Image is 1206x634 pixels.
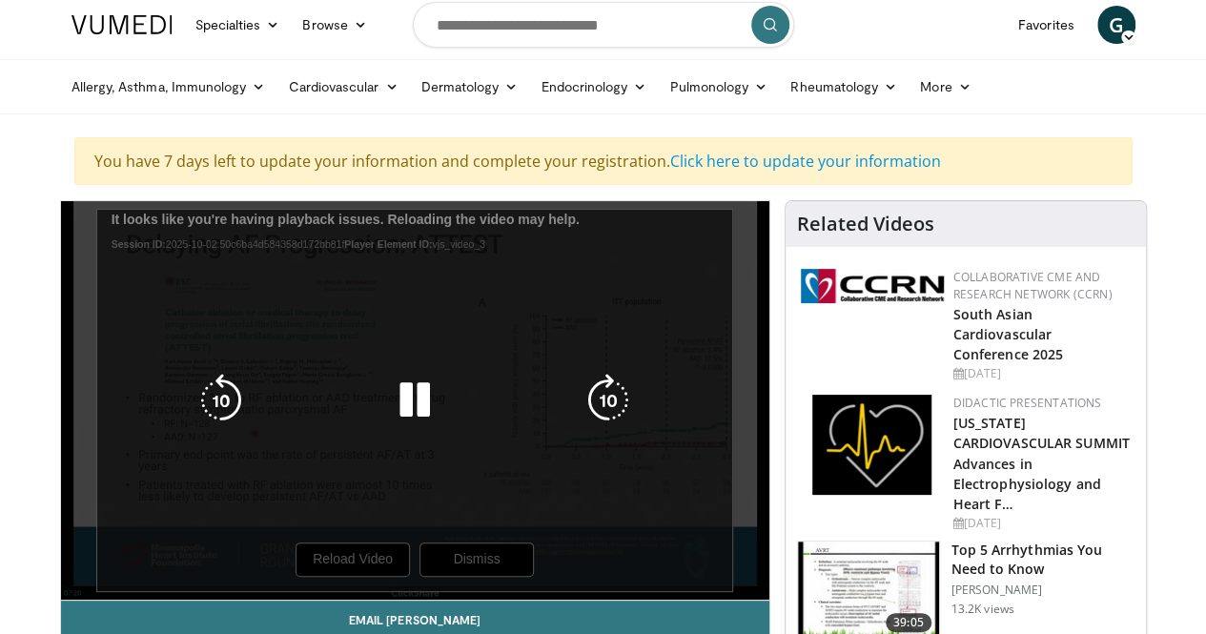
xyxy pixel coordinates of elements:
a: Collaborative CME and Research Network (CCRN) [953,269,1113,302]
a: More [909,68,982,106]
a: South Asian Cardiovascular Conference 2025 [953,305,1064,363]
a: Click here to update your information [670,151,941,172]
img: a04ee3ba-8487-4636-b0fb-5e8d268f3737.png.150x105_q85_autocrop_double_scale_upscale_version-0.2.png [801,269,944,303]
a: Dermatology [410,68,530,106]
a: Specialties [184,6,292,44]
a: [US_STATE] CARDIOVASCULAR SUMMIT Advances in Electrophysiology and Heart F… [953,414,1130,512]
img: 1860aa7a-ba06-47e3-81a4-3dc728c2b4cf.png.150x105_q85_autocrop_double_scale_upscale_version-0.2.png [812,395,931,495]
video-js: Video Player [61,201,769,601]
span: 39:05 [886,613,931,632]
a: G [1097,6,1135,44]
a: Pulmonology [658,68,779,106]
div: [DATE] [953,365,1131,382]
h4: Related Videos [797,213,934,235]
p: [PERSON_NAME] [951,583,1134,598]
a: Endocrinology [529,68,658,106]
div: [DATE] [953,515,1131,532]
a: Rheumatology [779,68,909,106]
div: You have 7 days left to update your information and complete your registration. [74,137,1133,185]
a: Allergy, Asthma, Immunology [60,68,277,106]
div: Didactic Presentations [953,395,1131,412]
h3: Top 5 Arrhythmias You Need to Know [951,541,1134,579]
img: VuMedi Logo [72,15,173,34]
a: Cardiovascular [276,68,409,106]
input: Search topics, interventions [413,2,794,48]
a: Favorites [1007,6,1086,44]
p: 13.2K views [951,602,1014,617]
a: Browse [291,6,378,44]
